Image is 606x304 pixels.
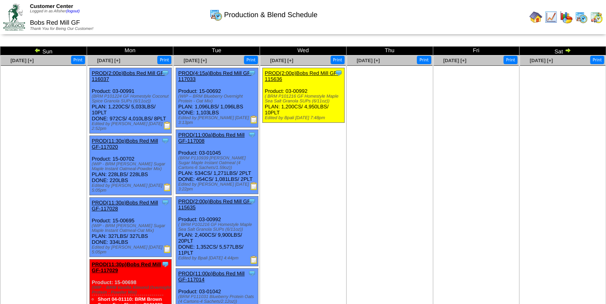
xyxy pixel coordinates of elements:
img: line_graph.gif [545,11,557,24]
a: PROD(11:30p)Bobs Red Mill GF-117028 [92,200,158,212]
div: Edited by [PERSON_NAME] [DATE] 5:05pm [92,245,171,255]
div: Edited by [PERSON_NAME] [DATE] 3:13pm [178,116,257,125]
td: Wed [260,47,347,55]
img: Tooltip [335,69,343,77]
img: ZoRoCo_Logo(Green%26Foil)%20jpg.webp [3,4,25,30]
a: [DATE] [+] [270,58,293,63]
img: Production Report [163,122,171,129]
button: Print [503,56,517,64]
div: (WIP - BRM [PERSON_NAME] Sugar Maple Instant Oatmeal-Oat Mix) [92,224,171,233]
td: Fri [433,47,519,55]
button: Print [331,56,345,64]
span: Logged in as Afisher [30,9,80,14]
td: Tue [173,47,260,55]
span: Production & Blend Schedule [224,11,317,19]
img: home.gif [529,11,542,24]
button: Print [71,56,85,64]
div: Edited by [PERSON_NAME] [DATE] 5:05pm [92,183,171,193]
span: Thank You for Being Our Customer! [30,27,93,31]
a: [DATE] [+] [10,58,34,63]
div: (BRM P101224 GF Homestyle Coconut Spice Granola SUPs (6/11oz)) [92,94,171,104]
img: Production Report [250,256,258,264]
a: [DATE] [+] [97,58,120,63]
button: Print [590,56,604,64]
button: Print [417,56,431,64]
div: (WIP - BRM [PERSON_NAME] Sugar Maple Instant Oatmeal-Powder Mix) [92,162,171,171]
td: Mon [87,47,173,55]
td: Sun [0,47,87,55]
a: PROD(2:00p)Bobs Red Mill GF-115635 [178,198,252,210]
img: Tooltip [248,197,256,205]
a: PROD(11:00p)Bobs Red Mill GF-117014 [178,271,244,282]
a: PROD(4:15a)Bobs Red Mill GF-117033 [178,70,252,82]
div: Product: 03-00992 PLAN: 2,400CS / 9,900LBS / 20PLT DONE: 1,352CS / 5,577LBS / 11PLT [176,196,258,266]
img: Tooltip [161,69,169,77]
a: [DATE] [+] [443,58,466,63]
img: Production Report [250,116,258,124]
a: PROD(11:00a)Bobs Red Mill GF-117008 [178,132,244,144]
span: Customer Center [30,3,73,9]
div: Edited by Bpali [DATE] 4:44pm [178,256,257,261]
a: PROD(2:00p)Bobs Red Mill GF-115636 [265,70,339,82]
div: Product: 03-01045 PLAN: 534CS / 1,271LBS / 2PLT DONE: 454CS / 1,081LBS / 2PLT [176,130,258,194]
img: Tooltip [248,269,256,277]
a: PROD(11:30p)Bobs Red Mill GF-117020 [92,138,158,150]
td: Thu [346,47,433,55]
img: Tooltip [248,131,256,139]
img: Production Report [250,182,258,190]
div: Product: 03-00991 PLAN: 1,220CS / 5,033LBS / 10PLT DONE: 972CS / 4,010LBS / 8PLT [89,68,171,133]
img: calendarprod.gif [575,11,588,24]
div: Edited by Bpali [DATE] 7:48pm [265,116,344,120]
button: Print [244,56,258,64]
td: Sat [519,47,606,55]
a: [DATE] [+] [356,58,380,63]
div: (BRM P110939 [PERSON_NAME] Sugar Maple Instant Oatmeal (4 Cartons-6 Sachets/1.59oz)) [178,156,257,170]
div: Product: 03-00992 PLAN: 1,200CS / 4,950LBS / 10PLT [263,68,345,123]
div: Product: 15-00692 PLAN: 1,096LBS / 1,096LBS DONE: 1,103LBS [176,68,258,127]
div: Product: 15-00695 PLAN: 327LBS / 327LBS DONE: 334LBS [89,198,171,257]
img: Production Report [163,183,171,191]
img: graph.gif [560,11,572,24]
div: Product: 15-00702 PLAN: 228LBS / 228LBS DONE: 220LBS [89,136,171,195]
div: (BRM P111031 Blueberry Protein Oats (4 Cartons-4 Sachets/2.12oz)) [178,294,257,304]
img: Tooltip [248,69,256,77]
img: arrowleft.gif [34,47,41,53]
img: Tooltip [161,137,169,145]
a: (logout) [66,9,80,14]
a: PROD(11:30p)Bobs Red Mill GF-117029 [92,261,161,273]
a: [DATE] [+] [530,58,553,63]
img: Production Report [163,245,171,253]
button: Print [157,56,171,64]
span: Bobs Red Mill GF [30,20,80,26]
img: Tooltip [161,198,169,206]
div: (WIP – BRM Vanilla Almond Overnight Protein - Powder Mix) [92,285,171,295]
img: calendarprod.gif [210,8,222,21]
a: PROD(2:00p)Bobs Red Mill GF-116037 [92,70,166,82]
img: calendarinout.gif [590,11,603,24]
div: (WIP – BRM Blueberry Overnight Protein - Oat Mix) [178,94,257,104]
a: [DATE] [+] [184,58,207,63]
img: Tooltip [161,260,169,268]
img: arrowright.gif [564,47,571,53]
div: Edited by [PERSON_NAME] [DATE] 2:52pm [92,122,171,131]
div: Edited by [PERSON_NAME] [DATE] 3:22pm [178,182,257,192]
div: ( BRM P101216 GF Homestyle Maple Sea Salt Granola SUPs (6/11oz)) [265,94,344,104]
div: ( BRM P101216 GF Homestyle Maple Sea Salt Granola SUPs (6/11oz)) [178,222,257,232]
